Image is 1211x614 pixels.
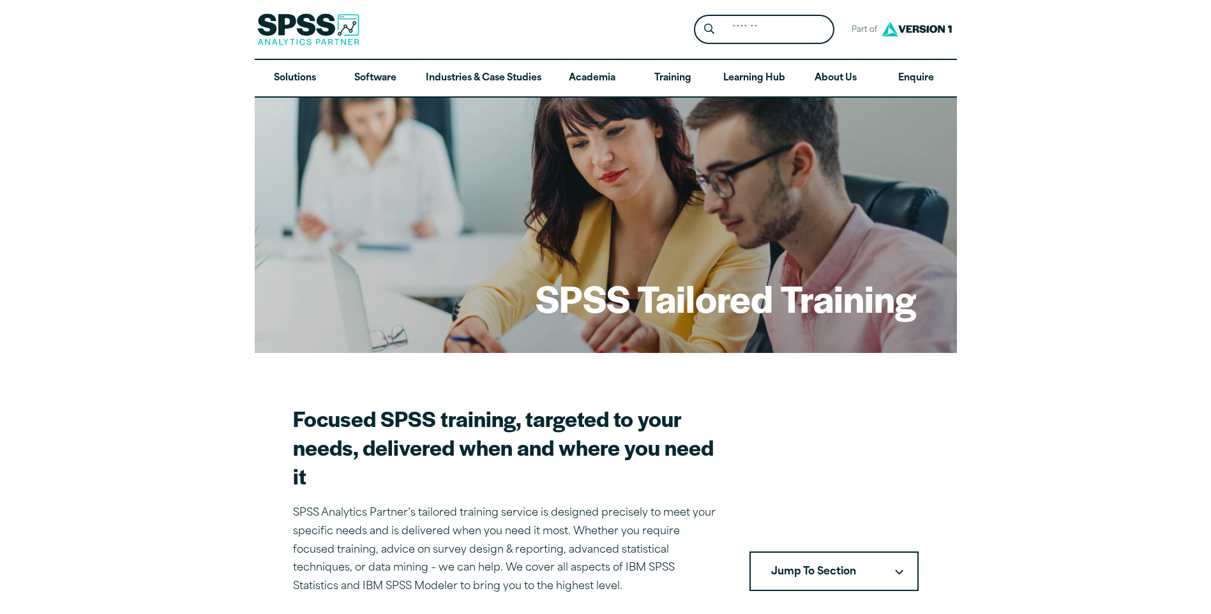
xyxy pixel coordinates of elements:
svg: Search magnifying glass icon [704,24,714,34]
img: Version1 Logo [878,17,955,41]
nav: Table of Contents [749,551,919,591]
a: Academia [552,60,632,97]
button: Search magnifying glass icon [697,18,721,41]
button: Jump To SectionDownward pointing chevron [749,551,919,591]
p: SPSS Analytics Partner’s tailored training service is designed precisely to meet your specific ne... [293,504,719,596]
a: Industries & Case Studies [416,60,552,97]
span: Part of [845,21,878,40]
nav: Desktop version of site main menu [255,60,957,97]
h2: Focused SPSS training, targeted to your needs, delivered when and where you need it [293,404,719,490]
a: Solutions [255,60,335,97]
a: Training [632,60,712,97]
svg: Downward pointing chevron [895,569,903,575]
a: Learning Hub [713,60,795,97]
form: Site Header Search Form [694,15,834,45]
h1: SPSS Tailored Training [536,273,916,323]
a: Software [335,60,416,97]
img: SPSS Analytics Partner [257,13,359,45]
a: About Us [795,60,876,97]
a: Enquire [876,60,956,97]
